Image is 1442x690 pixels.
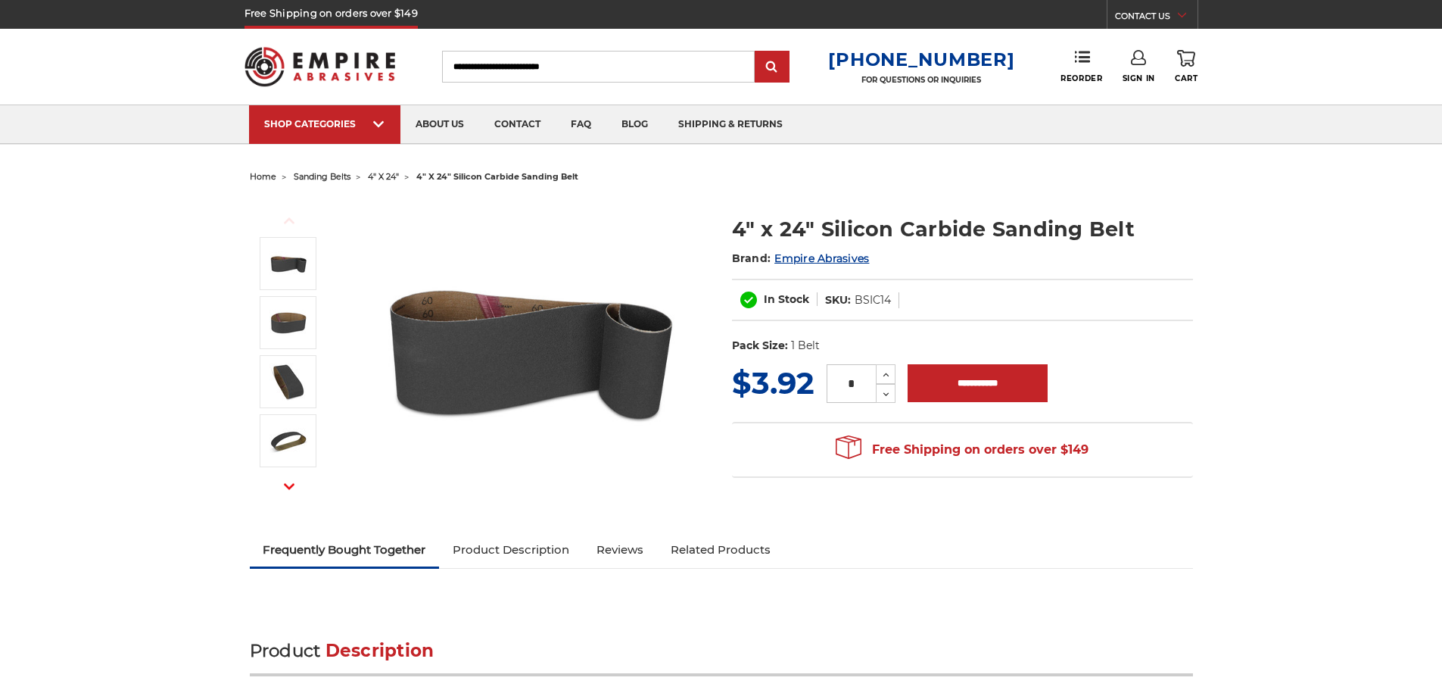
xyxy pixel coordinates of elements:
a: blog [606,105,663,144]
img: 4" x 24" Silicon Carbide Sanding Belt [269,304,307,342]
span: Free Shipping on orders over $149 [836,435,1089,465]
img: 4" x 24" Silicon Carbide File Belt [269,245,307,283]
dd: 1 Belt [791,338,820,354]
span: Brand: [732,251,771,265]
button: Next [271,470,307,503]
a: about us [400,105,479,144]
a: sanding belts [294,171,350,182]
img: 4" x 24" Silicon Carbide File Belt [379,198,682,501]
a: [PHONE_NUMBER] [828,48,1014,70]
dt: SKU: [825,292,851,308]
dd: BSIC14 [855,292,891,308]
a: 4" x 24" [368,171,399,182]
a: contact [479,105,556,144]
a: Cart [1175,50,1198,83]
div: SHOP CATEGORIES [264,118,385,130]
span: Sign In [1123,73,1155,83]
a: Product Description [439,533,583,567]
input: Submit [757,52,787,83]
span: Description [325,640,434,661]
p: FOR QUESTIONS OR INQUIRIES [828,75,1014,85]
a: Reviews [583,533,657,567]
a: CONTACT US [1115,8,1198,29]
img: 4" x 24" - Silicon Carbide Sanding Belt [269,363,307,401]
a: Reorder [1060,50,1102,83]
a: shipping & returns [663,105,798,144]
a: Frequently Bought Together [250,533,440,567]
span: Product [250,640,321,661]
img: 4" x 24" Sanding Belt SC [269,422,307,460]
a: Empire Abrasives [774,251,869,265]
button: Previous [271,205,307,237]
span: $3.92 [732,364,814,401]
a: Related Products [657,533,784,567]
span: Cart [1175,73,1198,83]
a: faq [556,105,606,144]
span: Reorder [1060,73,1102,83]
span: In Stock [764,292,809,306]
a: home [250,171,276,182]
dt: Pack Size: [732,338,788,354]
img: Empire Abrasives [244,37,396,96]
h1: 4" x 24" Silicon Carbide Sanding Belt [732,214,1193,244]
span: 4" x 24" silicon carbide sanding belt [416,171,578,182]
